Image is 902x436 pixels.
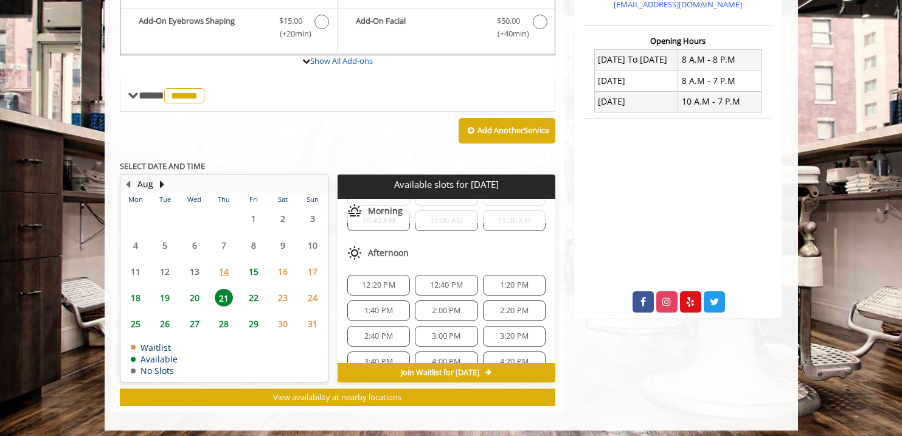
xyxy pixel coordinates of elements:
[150,285,179,311] td: Select day19
[297,285,327,311] td: Select day24
[585,36,771,45] h3: Opening Hours
[347,275,410,296] div: 12:20 PM
[245,289,263,306] span: 22
[310,55,373,66] a: Show All Add-ons
[356,15,485,40] b: Add-On Facial
[432,331,460,341] span: 3:00 PM
[215,289,233,306] span: 21
[156,315,174,333] span: 26
[245,315,263,333] span: 29
[678,71,762,91] td: 8 A.M - 7 P.M
[209,285,238,311] td: Select day21
[347,300,410,321] div: 1:40 PM
[344,15,549,43] label: Add-On Facial
[268,311,297,337] td: Select day30
[121,311,150,337] td: Select day25
[121,285,150,311] td: Select day18
[179,285,209,311] td: Select day20
[186,289,204,306] span: 20
[297,258,327,285] td: Select day17
[121,193,150,206] th: Mon
[131,355,178,364] td: Available
[594,49,678,70] td: [DATE] To [DATE]
[127,289,145,306] span: 18
[347,246,362,260] img: afternoon slots
[415,351,477,372] div: 4:00 PM
[500,280,529,290] span: 1:20 PM
[238,258,268,285] td: Select day15
[304,315,322,333] span: 31
[238,193,268,206] th: Fri
[179,311,209,337] td: Select day27
[268,258,297,285] td: Select day16
[297,311,327,337] td: Select day31
[347,326,410,347] div: 2:40 PM
[123,178,133,191] button: Previous Month
[272,27,308,40] span: (+20min )
[279,15,302,27] span: $15.00
[120,161,205,171] b: SELECT DATE AND TIME
[179,193,209,206] th: Wed
[500,357,529,367] span: 4:20 PM
[304,263,322,280] span: 17
[364,306,393,316] span: 1:40 PM
[415,326,477,347] div: 3:00 PM
[483,326,546,347] div: 3:20 PM
[368,206,403,216] span: Morning
[268,193,297,206] th: Sat
[415,300,477,321] div: 2:00 PM
[120,389,556,406] button: View availability at nearby locations
[156,289,174,306] span: 19
[401,368,479,378] span: Join Waitlist for [DATE]
[347,204,362,218] img: morning slots
[209,193,238,206] th: Thu
[297,193,327,206] th: Sun
[430,280,463,290] span: 12:40 PM
[364,331,393,341] span: 2:40 PM
[678,91,762,112] td: 10 A.M - 7 P.M
[238,311,268,337] td: Select day29
[678,49,762,70] td: 8 A.M - 8 P.M
[490,27,526,40] span: (+40min )
[238,285,268,311] td: Select day22
[139,15,267,40] b: Add-On Eyebrows Shaping
[273,392,401,403] span: View availability at nearby locations
[459,118,555,144] button: Add AnotherService
[158,178,167,191] button: Next Month
[364,357,393,367] span: 3:40 PM
[131,343,178,352] td: Waitlist
[500,306,529,316] span: 2:20 PM
[268,285,297,311] td: Select day23
[186,315,204,333] span: 27
[137,178,153,191] button: Aug
[245,263,263,280] span: 15
[274,315,292,333] span: 30
[432,357,460,367] span: 4:00 PM
[594,91,678,112] td: [DATE]
[415,275,477,296] div: 12:40 PM
[483,300,546,321] div: 2:20 PM
[215,263,233,280] span: 14
[432,306,460,316] span: 2:00 PM
[127,315,145,333] span: 25
[274,263,292,280] span: 16
[500,331,529,341] span: 3:20 PM
[362,280,395,290] span: 12:20 PM
[215,315,233,333] span: 28
[150,311,179,337] td: Select day26
[497,15,520,27] span: $50.00
[304,289,322,306] span: 24
[209,258,238,285] td: Select day14
[594,71,678,91] td: [DATE]
[127,15,331,43] label: Add-On Eyebrows Shaping
[209,311,238,337] td: Select day28
[274,289,292,306] span: 23
[483,351,546,372] div: 4:20 PM
[150,193,179,206] th: Tue
[477,125,549,136] b: Add Another Service
[131,366,178,375] td: No Slots
[342,179,550,190] p: Available slots for [DATE]
[368,248,409,258] span: Afternoon
[483,275,546,296] div: 1:20 PM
